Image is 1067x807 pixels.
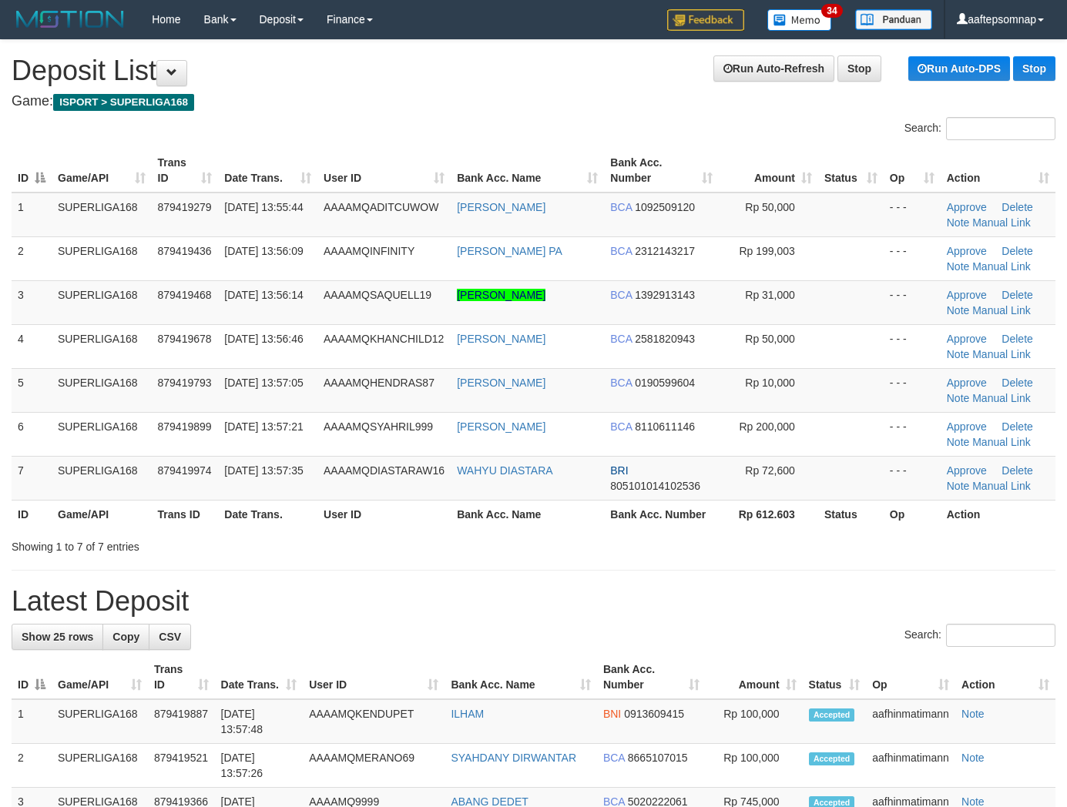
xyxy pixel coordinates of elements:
[457,420,545,433] a: [PERSON_NAME]
[941,149,1055,193] th: Action: activate to sort column ascending
[767,9,832,31] img: Button%20Memo.svg
[149,624,191,650] a: CSV
[224,377,303,389] span: [DATE] 13:57:05
[22,631,93,643] span: Show 25 rows
[12,744,52,788] td: 2
[324,333,444,345] span: AAAAMQKHANCHILD12
[12,655,52,699] th: ID: activate to sort column descending
[972,304,1031,316] a: Manual Link
[52,368,152,412] td: SUPERLIGA168
[52,149,152,193] th: Game/API: activate to sort column ascending
[215,699,304,744] td: [DATE] 13:57:48
[610,377,632,389] span: BCA
[628,752,688,764] span: Copy 8665107015 to clipboard
[610,333,632,345] span: BCA
[1002,245,1032,257] a: Delete
[1013,56,1055,81] a: Stop
[635,245,695,257] span: Copy 2312143217 to clipboard
[803,655,867,699] th: Status: activate to sort column ascending
[152,500,219,528] th: Trans ID
[158,464,212,477] span: 879419974
[218,149,317,193] th: Date Trans.: activate to sort column ascending
[52,744,148,788] td: SUPERLIGA168
[972,480,1031,492] a: Manual Link
[52,280,152,324] td: SUPERLIGA168
[745,464,795,477] span: Rp 72,600
[324,201,438,213] span: AAAAMQADITCUWOW
[635,333,695,345] span: Copy 2581820943 to clipboard
[947,304,970,316] a: Note
[884,149,941,193] th: Op: activate to sort column ascending
[303,744,445,788] td: AAAAMQMERANO69
[12,412,52,456] td: 6
[624,708,684,720] span: Copy 0913609415 to clipboard
[961,752,985,764] a: Note
[947,289,987,301] a: Approve
[159,631,181,643] span: CSV
[706,699,802,744] td: Rp 100,000
[158,289,212,301] span: 879419468
[317,500,451,528] th: User ID
[706,655,802,699] th: Amount: activate to sort column ascending
[52,324,152,368] td: SUPERLIGA168
[1002,377,1032,389] a: Delete
[946,117,1055,140] input: Search:
[884,368,941,412] td: - - -
[947,348,970,360] a: Note
[610,245,632,257] span: BCA
[884,500,941,528] th: Op
[12,324,52,368] td: 4
[603,752,625,764] span: BCA
[457,464,552,477] a: WAHYU DIASTARA
[451,752,576,764] a: SYAHDANY DIRWANTAR
[303,655,445,699] th: User ID: activate to sort column ascending
[215,744,304,788] td: [DATE] 13:57:26
[224,464,303,477] span: [DATE] 13:57:35
[972,216,1031,229] a: Manual Link
[597,655,706,699] th: Bank Acc. Number: activate to sort column ascending
[324,464,445,477] span: AAAAMQDIASTARAW16
[112,631,139,643] span: Copy
[884,236,941,280] td: - - -
[603,708,621,720] span: BNI
[457,333,545,345] a: [PERSON_NAME]
[635,377,695,389] span: Copy 0190599604 to clipboard
[158,333,212,345] span: 879419678
[818,500,884,528] th: Status
[12,280,52,324] td: 3
[451,500,604,528] th: Bank Acc. Name
[457,245,562,257] a: [PERSON_NAME] PA
[224,289,303,301] span: [DATE] 13:56:14
[158,377,212,389] span: 879419793
[947,392,970,404] a: Note
[947,464,987,477] a: Approve
[904,117,1055,140] label: Search:
[904,624,1055,647] label: Search:
[947,201,987,213] a: Approve
[610,480,700,492] span: Copy 805101014102536 to clipboard
[324,289,431,301] span: AAAAMQSAQUELL19
[457,201,545,213] a: [PERSON_NAME]
[12,500,52,528] th: ID
[866,699,955,744] td: aafhinmatimann
[947,216,970,229] a: Note
[972,392,1031,404] a: Manual Link
[158,201,212,213] span: 879419279
[739,245,794,257] span: Rp 199,003
[745,377,795,389] span: Rp 10,000
[884,324,941,368] td: - - -
[158,420,212,433] span: 879419899
[947,420,987,433] a: Approve
[324,420,433,433] span: AAAAMQSYAHRIL999
[809,752,855,765] span: Accepted
[152,149,219,193] th: Trans ID: activate to sort column ascending
[972,348,1031,360] a: Manual Link
[946,624,1055,647] input: Search:
[224,245,303,257] span: [DATE] 13:56:09
[148,655,215,699] th: Trans ID: activate to sort column ascending
[809,708,855,722] span: Accepted
[947,333,987,345] a: Approve
[884,412,941,456] td: - - -
[1002,420,1032,433] a: Delete
[745,289,795,301] span: Rp 31,000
